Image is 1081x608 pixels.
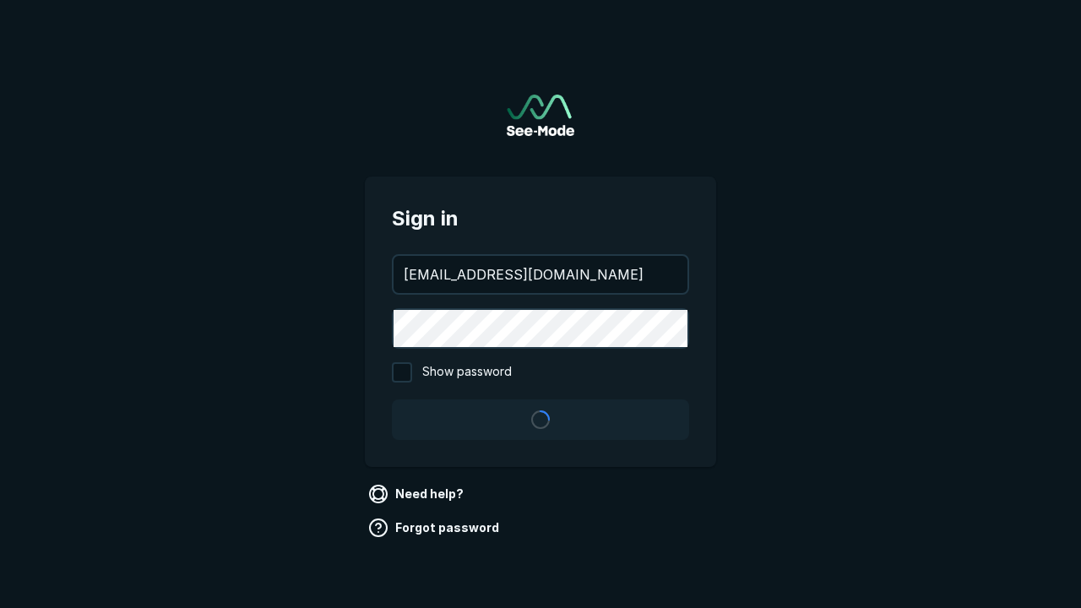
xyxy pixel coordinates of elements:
img: See-Mode Logo [507,95,574,136]
span: Sign in [392,204,689,234]
a: Go to sign in [507,95,574,136]
a: Forgot password [365,514,506,541]
a: Need help? [365,480,470,508]
span: Show password [422,362,512,383]
input: your@email.com [394,256,687,293]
